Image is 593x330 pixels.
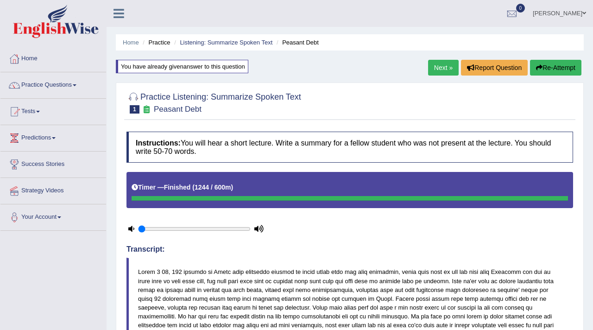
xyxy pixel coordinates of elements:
b: ) [231,184,233,191]
span: 0 [516,4,525,13]
a: Home [123,39,139,46]
h4: You will hear a short lecture. Write a summary for a fellow student who was not present at the le... [126,132,573,163]
a: Success Stories [0,152,106,175]
a: Your Account [0,204,106,228]
b: Finished [164,184,191,191]
small: Peasant Debt [154,105,202,114]
a: Listening: Summarize Spoken Text [180,39,272,46]
a: Tests [0,99,106,122]
a: Next » [428,60,459,76]
b: Instructions: [136,139,181,147]
small: Exam occurring question [142,105,151,114]
a: Predictions [0,125,106,148]
h4: Transcript: [126,245,573,254]
a: Practice Questions [0,72,106,95]
h5: Timer — [132,184,233,191]
button: Re-Attempt [530,60,581,76]
div: You have already given answer to this question [116,60,248,73]
b: 1244 / 600m [195,184,231,191]
a: Strategy Videos [0,178,106,201]
li: Practice [140,38,170,47]
h2: Practice Listening: Summarize Spoken Text [126,90,301,114]
b: ( [192,184,195,191]
a: Home [0,46,106,69]
span: 1 [130,105,139,114]
button: Report Question [461,60,528,76]
li: Peasant Debt [274,38,319,47]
